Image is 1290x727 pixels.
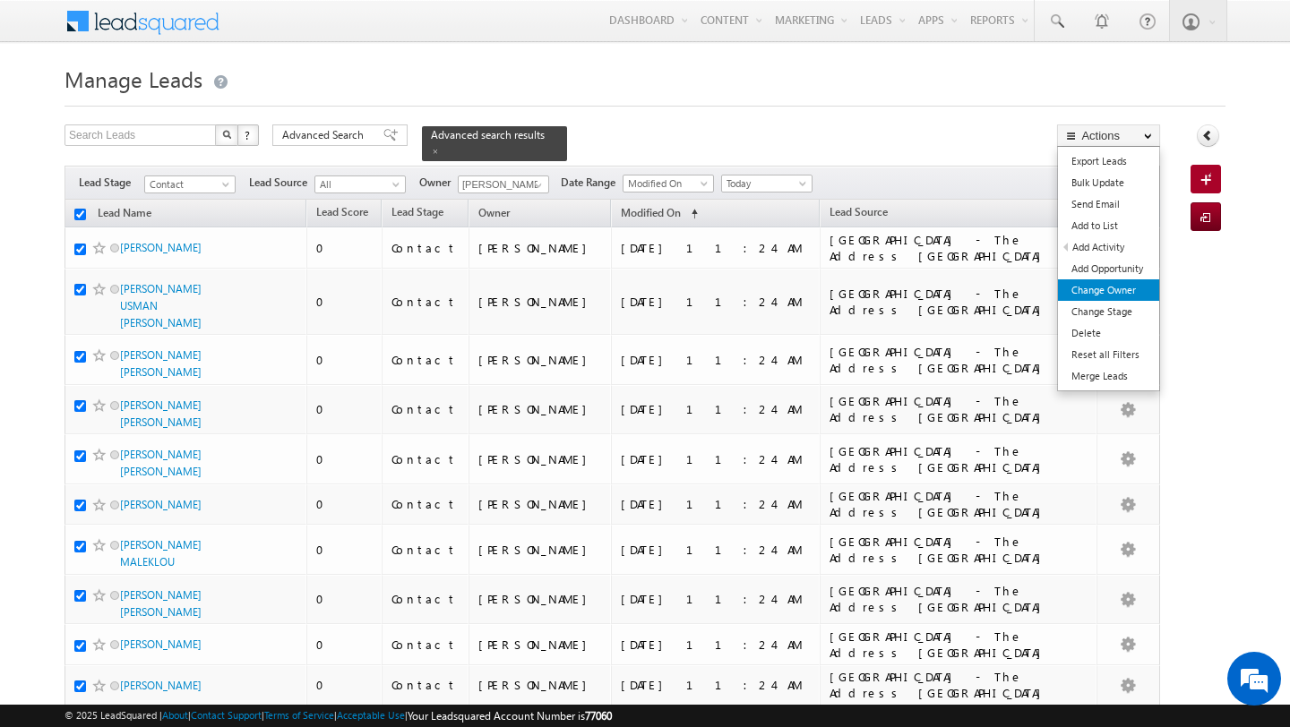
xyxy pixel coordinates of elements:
[315,176,400,192] span: All
[478,677,603,693] div: [PERSON_NAME]
[621,352,812,368] div: [DATE] 11:24 AM
[316,294,374,310] div: 0
[1058,215,1159,236] a: Add to List
[191,709,262,721] a: Contact Support
[684,207,698,221] span: (sorted ascending)
[621,542,812,558] div: [DATE] 11:24 AM
[120,637,202,651] a: [PERSON_NAME]
[830,232,1076,264] div: [GEOGRAPHIC_DATA] - The Address [GEOGRAPHIC_DATA]
[120,538,202,569] a: [PERSON_NAME] MALEKLOU
[316,591,374,607] div: 0
[264,709,334,721] a: Terms of Service
[722,175,807,192] span: Today
[145,176,230,192] span: Contact
[316,240,374,256] div: 0
[623,175,714,192] a: Modified On
[478,451,603,467] div: [PERSON_NAME]
[391,401,461,417] div: Contact
[79,175,144,191] span: Lead Stage
[1058,258,1159,279] a: Add Opportunity
[478,591,603,607] div: [PERSON_NAME]
[23,166,327,536] textarea: Type your message and hit 'Enter'
[1058,344,1159,365] a: Reset all Filters
[337,709,405,721] a: Acceptable Use
[830,286,1076,318] div: [GEOGRAPHIC_DATA] - The Address [GEOGRAPHIC_DATA]
[391,496,461,512] div: Contact
[1058,193,1159,215] a: Send Email
[419,175,458,191] span: Owner
[307,202,377,226] a: Lead Score
[391,591,461,607] div: Contact
[478,496,603,512] div: [PERSON_NAME]
[64,64,202,93] span: Manage Leads
[830,443,1076,475] div: [GEOGRAPHIC_DATA] - The Address [GEOGRAPHIC_DATA]
[120,348,202,379] a: [PERSON_NAME] [PERSON_NAME]
[478,240,603,256] div: [PERSON_NAME]
[1058,301,1159,322] a: Change Stage
[30,94,75,117] img: d_60004797649_company_0_60004797649
[621,637,812,653] div: [DATE] 11:24 AM
[830,488,1076,520] div: [GEOGRAPHIC_DATA] - The Address [GEOGRAPHIC_DATA]
[316,352,374,368] div: 0
[144,175,236,193] a: Contact
[120,498,202,511] a: [PERSON_NAME]
[316,401,374,417] div: 0
[830,393,1076,425] div: [GEOGRAPHIC_DATA] - The Address [GEOGRAPHIC_DATA]
[120,241,202,254] a: [PERSON_NAME]
[316,451,374,467] div: 0
[830,534,1076,566] div: [GEOGRAPHIC_DATA] - The Address [GEOGRAPHIC_DATA]
[120,679,202,692] a: [PERSON_NAME]
[621,206,681,219] span: Modified On
[621,401,812,417] div: [DATE] 11:24 AM
[162,709,188,721] a: About
[478,542,603,558] div: [PERSON_NAME]
[391,352,461,368] div: Contact
[1058,279,1159,301] a: Change Owner
[391,677,461,693] div: Contact
[391,294,461,310] div: Contact
[316,542,374,558] div: 0
[585,709,612,723] span: 77060
[525,176,547,194] a: Show All Items
[621,294,812,310] div: [DATE] 11:24 AM
[830,669,1076,701] div: [GEOGRAPHIC_DATA] - The Address [GEOGRAPHIC_DATA]
[249,175,314,191] span: Lead Source
[621,451,812,467] div: [DATE] 11:24 AM
[316,637,374,653] div: 0
[120,448,202,478] a: [PERSON_NAME] [PERSON_NAME]
[391,542,461,558] div: Contact
[458,175,549,193] input: Type to Search
[612,202,707,226] a: Modified On (sorted ascending)
[821,202,897,226] a: Lead Source
[316,205,368,218] span: Lead Score
[383,202,452,226] a: Lead Stage
[120,588,202,619] a: [PERSON_NAME] [PERSON_NAME]
[64,707,612,724] span: © 2025 LeadSquared | | | | |
[431,128,545,141] span: Advanced search results
[120,282,202,329] a: [PERSON_NAME] USMAN [PERSON_NAME]
[1058,365,1159,387] a: Merge Leads
[89,203,160,227] a: Lead Name
[478,206,510,219] span: Owner
[830,583,1076,615] div: [GEOGRAPHIC_DATA] - The Address [GEOGRAPHIC_DATA]
[120,398,202,429] a: [PERSON_NAME] [PERSON_NAME]
[74,209,86,220] input: Check all records
[621,677,812,693] div: [DATE] 11:24 AM
[621,591,812,607] div: [DATE] 11:24 AM
[282,127,369,143] span: Advanced Search
[237,124,259,146] button: ?
[1057,124,1160,147] button: Actions
[245,127,253,142] span: ?
[623,175,709,192] span: Modified On
[1058,150,1159,172] a: Export Leads
[561,175,623,191] span: Date Range
[316,496,374,512] div: 0
[391,205,443,218] span: Lead Stage
[1058,172,1159,193] a: Bulk Update
[93,94,301,117] div: Chat with us now
[478,352,603,368] div: [PERSON_NAME]
[391,240,461,256] div: Contact
[830,629,1076,661] div: [GEOGRAPHIC_DATA] - The Address [GEOGRAPHIC_DATA]
[478,637,603,653] div: [PERSON_NAME]
[1058,322,1159,344] a: Delete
